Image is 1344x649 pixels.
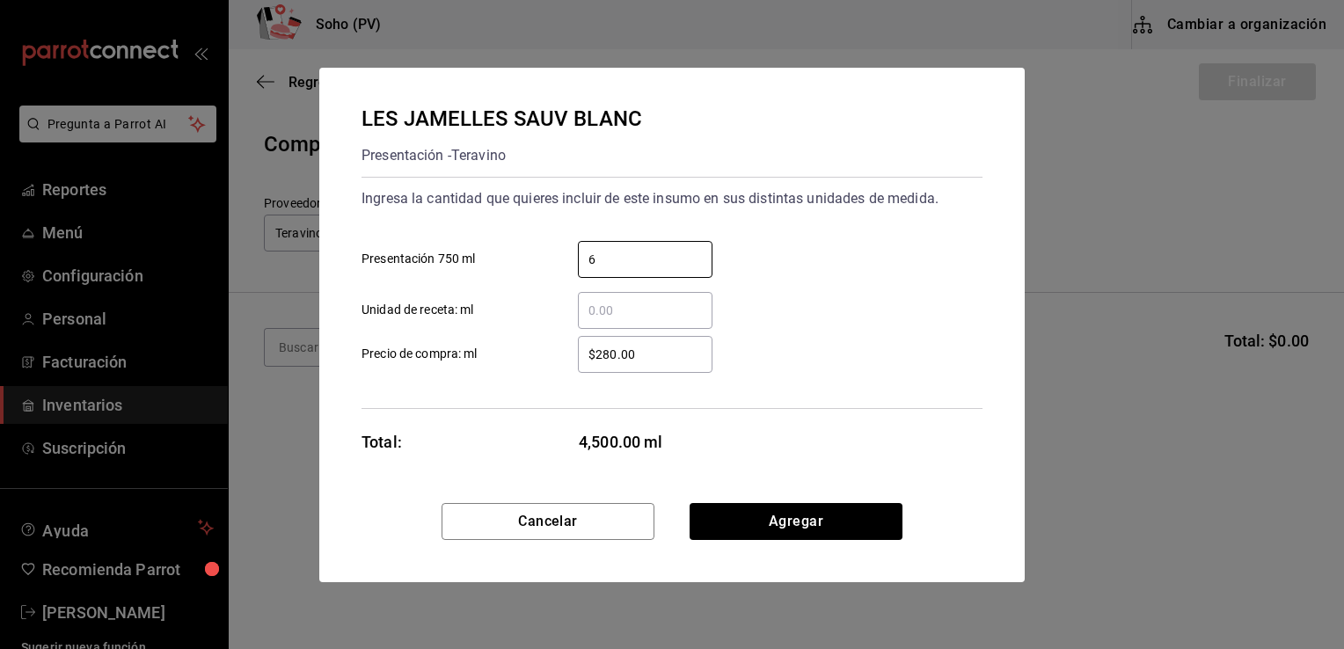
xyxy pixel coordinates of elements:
div: Presentación - Teravino [362,142,642,170]
input: Precio de compra: ml [578,344,712,365]
button: Cancelar [442,503,654,540]
span: 4,500.00 ml [579,430,713,454]
input: Unidad de receta: ml [578,300,712,321]
div: Ingresa la cantidad que quieres incluir de este insumo en sus distintas unidades de medida. [362,185,982,213]
span: Precio de compra: ml [362,345,478,363]
div: Total: [362,430,402,454]
button: Agregar [690,503,902,540]
span: Unidad de receta: ml [362,301,474,319]
span: Presentación 750 ml [362,250,476,268]
div: LES JAMELLES SAUV BLANC [362,103,642,135]
input: Presentación 750 ml [578,249,712,270]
